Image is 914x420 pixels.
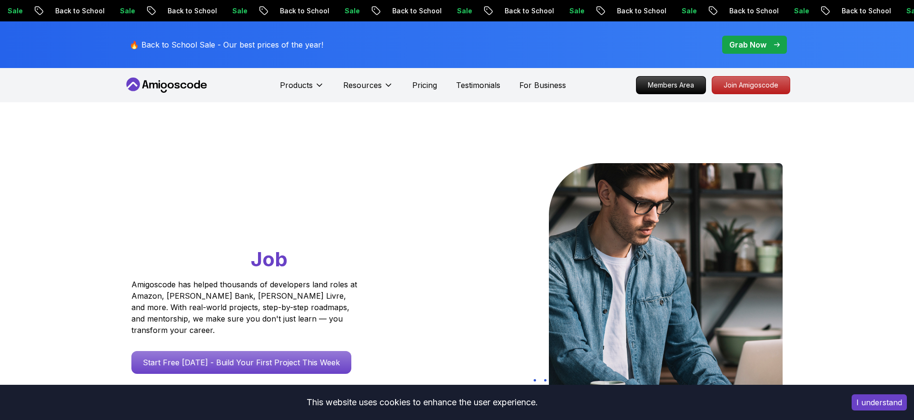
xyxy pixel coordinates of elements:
p: Sale [561,6,591,16]
p: Sale [224,6,254,16]
p: Join Amigoscode [712,77,790,94]
p: Back to School [159,6,224,16]
p: Sale [111,6,142,16]
p: Back to School [608,6,673,16]
p: Back to School [496,6,561,16]
span: Job [251,247,288,271]
p: Resources [343,79,382,91]
a: Testimonials [456,79,500,91]
p: Back to School [384,6,448,16]
button: Resources [343,79,393,98]
p: Back to School [271,6,336,16]
a: Start Free [DATE] - Build Your First Project This Week [131,351,351,374]
p: Sale [673,6,704,16]
p: 🔥 Back to School Sale - Our best prices of the year! [129,39,323,50]
p: Products [280,79,313,91]
p: Sale [785,6,816,16]
p: Back to School [833,6,898,16]
button: Products [280,79,324,98]
a: For Business [519,79,566,91]
p: Sale [448,6,479,16]
p: Amigoscode has helped thousands of developers land roles at Amazon, [PERSON_NAME] Bank, [PERSON_N... [131,279,360,336]
p: Sale [336,6,367,16]
button: Accept cookies [852,394,907,410]
a: Pricing [412,79,437,91]
p: Back to School [47,6,111,16]
a: Join Amigoscode [712,76,790,94]
img: hero [549,163,783,408]
a: Members Area [636,76,706,94]
p: Members Area [636,77,705,94]
p: Back to School [721,6,785,16]
p: Grab Now [729,39,766,50]
div: This website uses cookies to enhance the user experience. [7,392,837,413]
h1: Go From Learning to Hired: Master Java, Spring Boot & Cloud Skills That Get You the [131,163,394,273]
